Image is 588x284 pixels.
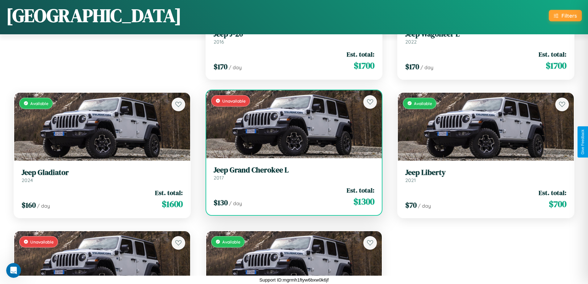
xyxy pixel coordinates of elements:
[37,203,50,209] span: / day
[414,101,432,106] span: Available
[229,64,242,70] span: / day
[418,203,431,209] span: / day
[22,168,183,183] a: Jeep Gladiator2024
[6,3,181,28] h1: [GEOGRAPHIC_DATA]
[405,200,417,210] span: $ 70
[259,276,328,284] p: Support ID: mgrmh1ftyw6bxw0k6jf
[222,98,246,104] span: Unavailable
[405,177,416,183] span: 2021
[214,61,227,72] span: $ 170
[549,198,566,210] span: $ 700
[539,188,566,197] span: Est. total:
[214,166,375,181] a: Jeep Grand Cherokee L2017
[214,39,224,45] span: 2016
[347,186,374,195] span: Est. total:
[6,263,21,278] iframe: Intercom live chat
[229,200,242,206] span: / day
[546,59,566,72] span: $ 1700
[405,39,417,45] span: 2022
[214,166,375,175] h3: Jeep Grand Cherokee L
[405,30,566,45] a: Jeep Wagoneer L2022
[405,30,566,39] h3: Jeep Wagoneer L
[214,175,224,181] span: 2017
[420,64,433,70] span: / day
[405,168,566,183] a: Jeep Liberty2021
[581,129,585,155] div: Give Feedback
[222,239,240,244] span: Available
[22,177,33,183] span: 2024
[22,168,183,177] h3: Jeep Gladiator
[155,188,183,197] span: Est. total:
[347,50,374,59] span: Est. total:
[354,59,374,72] span: $ 1700
[162,198,183,210] span: $ 1600
[539,50,566,59] span: Est. total:
[405,168,566,177] h3: Jeep Liberty
[22,200,36,210] span: $ 160
[214,30,375,39] h3: Jeep J-20
[214,30,375,45] a: Jeep J-202016
[561,12,577,19] div: Filters
[30,101,48,106] span: Available
[353,195,374,208] span: $ 1300
[214,197,228,208] span: $ 130
[405,61,419,72] span: $ 170
[30,239,54,244] span: Unavailable
[549,10,582,21] button: Filters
